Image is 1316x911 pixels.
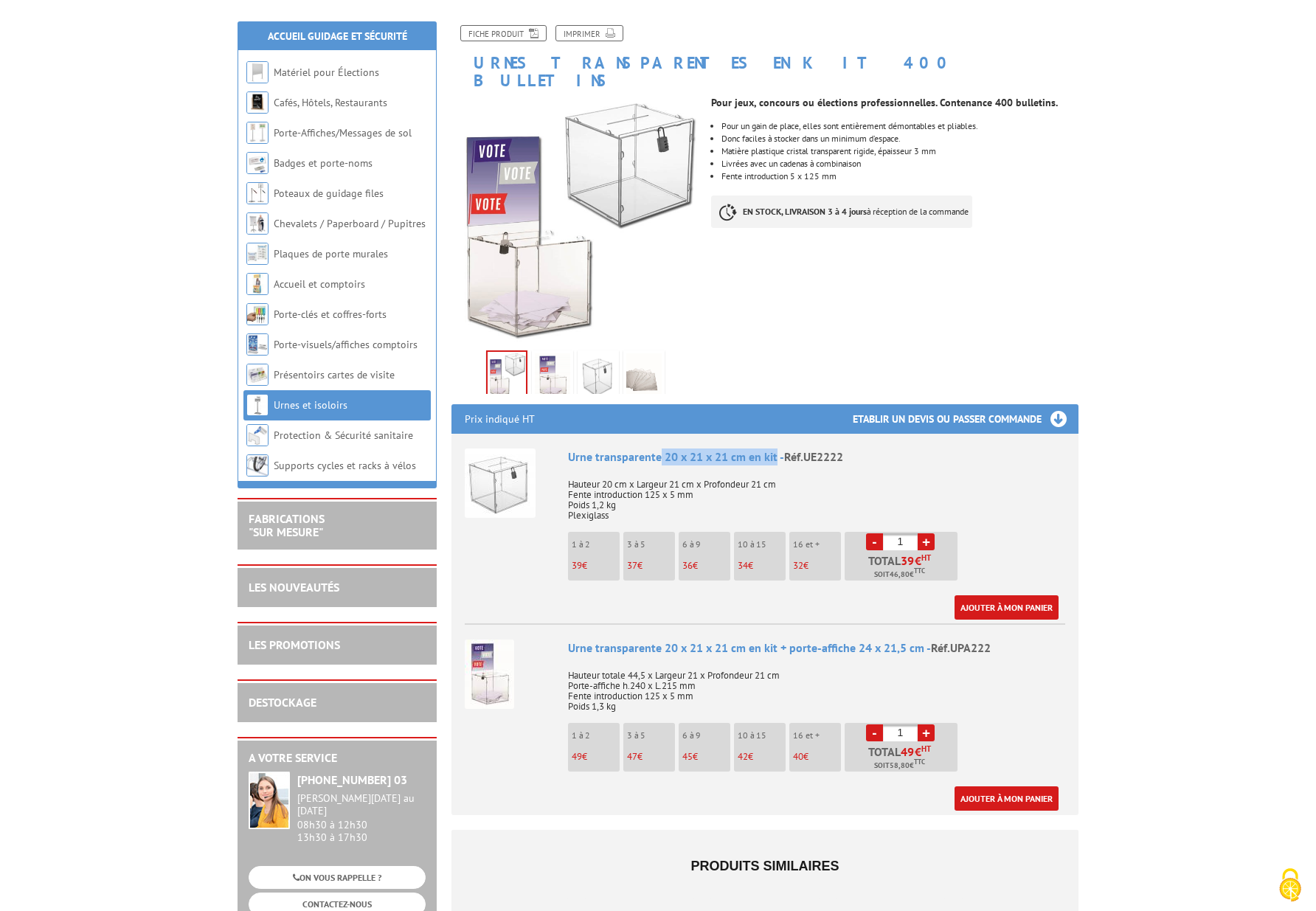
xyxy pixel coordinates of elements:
p: Total [848,746,957,772]
button: Cookies (fenêtre modale) [1264,861,1316,911]
a: Accueil Guidage et Sécurité [268,30,407,43]
p: € [682,752,730,762]
img: Matériel pour Élections [246,61,269,83]
p: Pour un gain de place, elles sont entièrement démontables et pliables. [721,122,1078,131]
a: Badges et porte-noms [274,156,373,170]
a: Chevalets / Paperboard / Pupitres [274,217,426,230]
a: Fiche produit [460,25,547,41]
p: € [738,752,786,762]
img: Urne transparente 20 x 21 x 21 cm en kit + porte-affiche 24 x 21,5 cm [465,640,514,709]
p: Matière plastique cristal transparent rigide, épaisseur 3 mm [721,147,1078,156]
a: - [866,533,883,550]
h1: Urnes transparentes en kit 400 bulletins [440,25,1090,89]
div: 08h30 à 12h30 13h30 à 17h30 [297,792,426,843]
img: Poteaux de guidage files [246,182,269,204]
span: € [915,746,921,758]
img: Urne transparente 20 x 21 x 21 cm en kit [465,448,536,518]
span: Réf.UE2222 [784,449,843,464]
span: 34 [738,559,748,572]
a: LES PROMOTIONS [249,637,340,652]
img: Présentoirs cartes de visite [246,364,269,386]
p: 3 à 5 [627,730,675,741]
p: Fente introduction 5 x 125 mm [721,172,1078,181]
a: ON VOUS RAPPELLE ? [249,866,426,889]
a: LES NOUVEAUTÉS [249,580,339,595]
sup: TTC [914,758,925,766]
img: ue2222_-_detail_a_plat_.jpg [626,353,662,399]
span: 58,80 [890,760,910,772]
span: 49 [901,746,915,758]
span: 40 [793,750,803,763]
img: Protection & Sécurité sanitaire [246,424,269,446]
a: Plaques de porte murales [274,247,388,260]
img: Porte-clés et coffres-forts [246,303,269,325]
p: 10 à 15 [738,730,786,741]
a: Porte-Affiches/Messages de sol [274,126,412,139]
strong: [PHONE_NUMBER] 03 [297,772,407,787]
p: 6 à 9 [682,730,730,741]
p: 3 à 5 [627,539,675,550]
p: € [627,752,675,762]
img: Cookies (fenêtre modale) [1272,867,1309,904]
div: Urne transparente 20 x 21 x 21 cm en kit + porte-affiche 24 x 21,5 cm - [568,640,1065,657]
p: Livrées avec un cadenas à combinaison [721,159,1078,168]
img: Cafés, Hôtels, Restaurants [246,91,269,114]
p: Prix indiqué HT [465,404,535,434]
a: Présentoirs cartes de visite [274,368,395,381]
p: 10 à 15 [738,539,786,550]
p: € [682,561,730,571]
span: Produits similaires [690,859,839,873]
span: 39 [901,555,915,567]
span: 49 [572,750,582,763]
p: 16 et + [793,730,841,741]
p: à réception de la commande [711,195,972,228]
a: + [918,533,935,550]
sup: TTC [914,567,925,575]
p: € [627,561,675,571]
a: Imprimer [555,25,623,41]
a: Accueil et comptoirs [274,277,365,291]
p: 6 à 9 [682,539,730,550]
span: € [915,555,921,567]
img: Porte-Affiches/Messages de sol [246,122,269,144]
p: € [572,752,620,762]
span: 42 [738,750,748,763]
img: Accueil et comptoirs [246,273,269,295]
a: Ajouter à mon panier [955,595,1059,620]
span: 36 [682,559,693,572]
p: € [793,752,841,762]
span: Réf.UPA222 [931,640,991,655]
div: [PERSON_NAME][DATE] au [DATE] [297,792,426,817]
img: ue2222.jpg [581,353,616,399]
div: Urne transparente 20 x 21 x 21 cm en kit - [568,448,1065,465]
img: Chevalets / Paperboard / Pupitres [246,212,269,235]
img: Porte-visuels/affiches comptoirs [246,333,269,356]
a: Protection & Sécurité sanitaire [274,429,413,442]
a: FABRICATIONS"Sur Mesure" [249,511,325,539]
span: 39 [572,559,582,572]
a: DESTOCKAGE [249,695,316,710]
span: 32 [793,559,803,572]
span: 46,80 [890,569,910,581]
a: Matériel pour Élections [274,66,379,79]
p: € [572,561,620,571]
img: widget-service.jpg [249,772,290,829]
h2: A votre service [249,752,426,765]
span: 37 [627,559,637,572]
a: Urnes et isoloirs [274,398,347,412]
p: Hauteur 20 cm x Largeur 21 cm x Profondeur 21 cm Fente introduction 125 x 5 mm Poids 1,2 kg Plexi... [568,469,1065,521]
img: upa222_avec_porte_affiche_drapeau_francais.jpg [535,353,570,399]
strong: EN STOCK, LIVRAISON 3 à 4 jours [743,206,867,217]
img: urne_ue2222_et_upa222.jpg [451,97,700,345]
sup: HT [921,744,931,754]
span: Soit € [874,569,925,581]
p: 16 et + [793,539,841,550]
a: Poteaux de guidage files [274,187,384,200]
p: Hauteur totale 44,5 x Largeur 21 x Profondeur 21 cm Porte-affiche h.240 x L.215 mm Fente introduc... [568,660,1065,712]
img: Badges et porte-noms [246,152,269,174]
p: € [793,561,841,571]
a: Ajouter à mon panier [955,786,1059,811]
p: Donc faciles à stocker dans un minimum d’espace. [721,134,1078,143]
img: Supports cycles et racks à vélos [246,454,269,477]
h3: Etablir un devis ou passer commande [853,404,1078,434]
